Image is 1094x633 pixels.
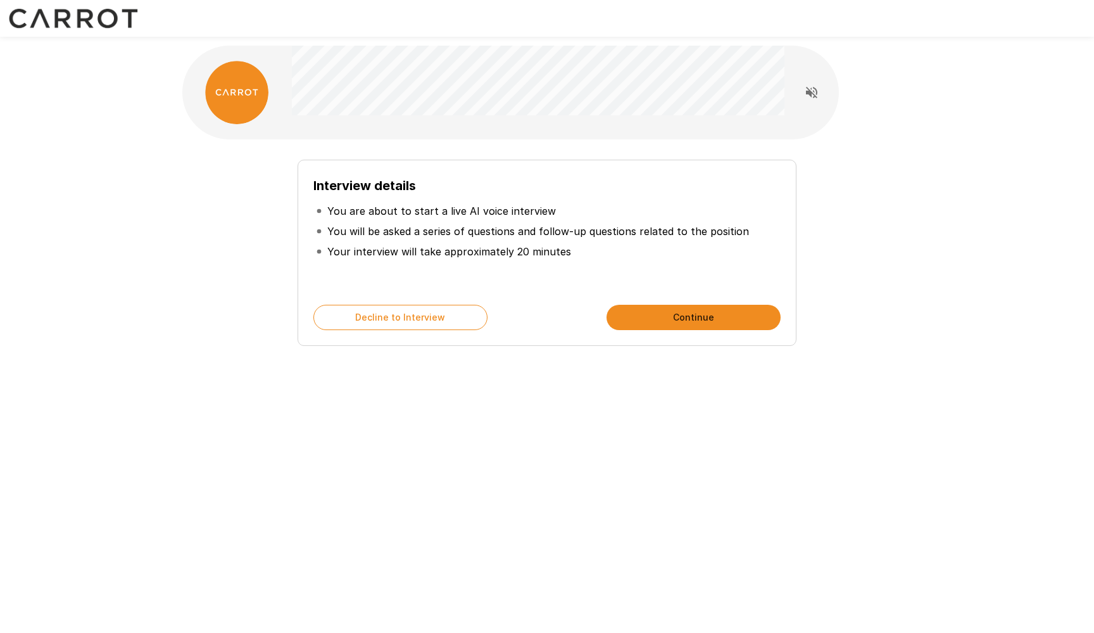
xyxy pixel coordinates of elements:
[327,224,749,239] p: You will be asked a series of questions and follow-up questions related to the position
[313,178,416,193] b: Interview details
[799,80,824,105] button: Read questions aloud
[313,305,487,330] button: Decline to Interview
[205,61,268,124] img: carrot_logo.png
[327,244,571,259] p: Your interview will take approximately 20 minutes
[327,203,556,219] p: You are about to start a live AI voice interview
[607,305,781,330] button: Continue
